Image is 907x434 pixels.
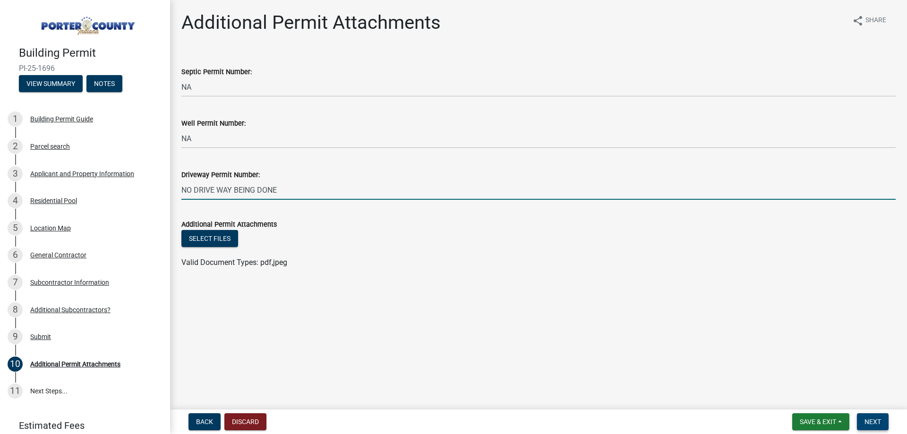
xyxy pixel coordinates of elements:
[8,166,23,181] div: 3
[181,120,246,127] label: Well Permit Number:
[19,46,163,60] h4: Building Permit
[8,111,23,127] div: 1
[865,15,886,26] span: Share
[86,80,122,88] wm-modal-confirm: Notes
[852,15,864,26] i: share
[30,279,109,286] div: Subcontractor Information
[845,11,894,30] button: shareShare
[181,69,252,76] label: Septic Permit Number:
[224,413,266,430] button: Discard
[30,306,111,313] div: Additional Subcontractors?
[19,10,155,36] img: Porter County, Indiana
[857,413,889,430] button: Next
[8,247,23,263] div: 6
[8,193,23,208] div: 4
[30,116,93,122] div: Building Permit Guide
[19,80,83,88] wm-modal-confirm: Summary
[8,383,23,399] div: 11
[19,64,151,73] span: PI-25-1696
[188,413,221,430] button: Back
[181,258,287,267] span: Valid Document Types: pdf,jpeg
[30,252,86,258] div: General Contractor
[8,329,23,344] div: 9
[8,302,23,317] div: 8
[792,413,849,430] button: Save & Exit
[181,172,260,179] label: Driveway Permit Number:
[8,357,23,372] div: 10
[30,361,120,367] div: Additional Permit Attachments
[864,418,881,425] span: Next
[30,333,51,340] div: Submit
[30,143,70,150] div: Parcel search
[86,75,122,92] button: Notes
[30,225,71,231] div: Location Map
[181,221,277,228] label: Additional Permit Attachments
[181,230,238,247] button: Select files
[8,275,23,290] div: 7
[800,418,836,425] span: Save & Exit
[8,139,23,154] div: 2
[19,75,83,92] button: View Summary
[8,221,23,236] div: 5
[181,11,441,34] h1: Additional Permit Attachments
[30,170,134,177] div: Applicant and Property Information
[30,197,77,204] div: Residential Pool
[196,418,213,425] span: Back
